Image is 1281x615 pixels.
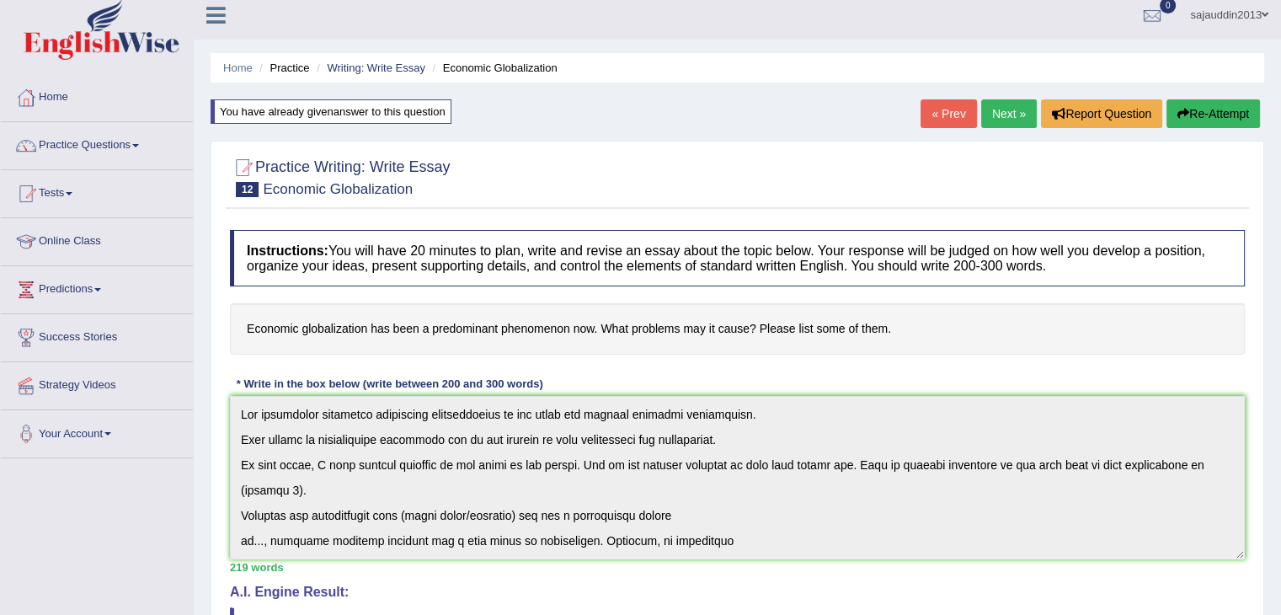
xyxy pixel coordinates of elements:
[1,218,193,260] a: Online Class
[230,559,1245,575] div: 219 words
[1041,99,1162,128] button: Report Question
[263,181,413,197] small: Economic Globalization
[1,314,193,356] a: Success Stories
[1,74,193,116] a: Home
[230,376,549,392] div: * Write in the box below (write between 200 and 300 words)
[1,122,193,164] a: Practice Questions
[1,266,193,308] a: Predictions
[1166,99,1260,128] button: Re-Attempt
[230,585,1245,600] h4: A.I. Engine Result:
[230,155,450,197] h2: Practice Writing: Write Essay
[1,410,193,452] a: Your Account
[236,182,259,197] span: 12
[327,61,425,74] a: Writing: Write Essay
[247,243,328,258] b: Instructions:
[921,99,976,128] a: « Prev
[1,362,193,404] a: Strategy Videos
[255,60,309,76] li: Practice
[981,99,1037,128] a: Next »
[230,230,1245,286] h4: You will have 20 minutes to plan, write and revise an essay about the topic below. Your response ...
[230,303,1245,355] h4: Economic globalization has been a predominant phenomenon now. What problems may it cause? Please ...
[223,61,253,74] a: Home
[211,99,451,124] div: You have already given answer to this question
[429,60,558,76] li: Economic Globalization
[1,170,193,212] a: Tests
